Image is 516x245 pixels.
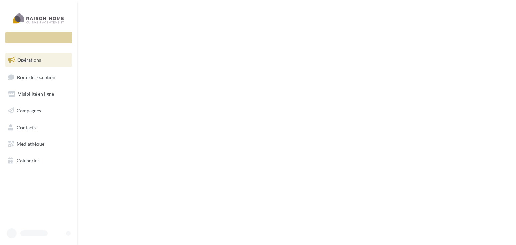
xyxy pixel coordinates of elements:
[17,124,36,130] span: Contacts
[17,74,55,80] span: Boîte de réception
[17,141,44,147] span: Médiathèque
[4,104,73,118] a: Campagnes
[4,137,73,151] a: Médiathèque
[4,87,73,101] a: Visibilité en ligne
[4,70,73,84] a: Boîte de réception
[18,91,54,97] span: Visibilité en ligne
[4,53,73,67] a: Opérations
[17,57,41,63] span: Opérations
[17,108,41,113] span: Campagnes
[4,120,73,135] a: Contacts
[5,32,72,43] div: Nouvelle campagne
[4,154,73,168] a: Calendrier
[17,158,39,163] span: Calendrier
